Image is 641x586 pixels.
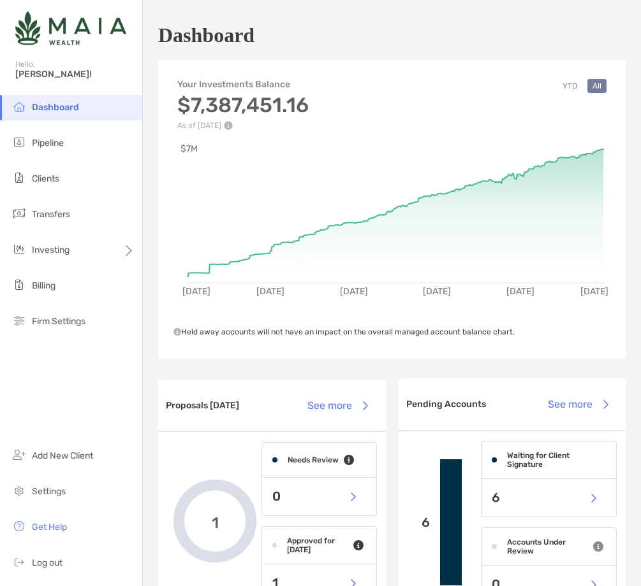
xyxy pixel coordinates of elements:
p: 6 [407,515,430,531]
span: [PERSON_NAME]! [15,69,135,80]
span: Billing [32,280,55,291]
h3: Pending Accounts [406,399,486,410]
text: $7M [181,143,198,154]
h4: Waiting for Client Signature [507,451,603,469]
h4: Approved for [DATE] [287,536,348,554]
p: 0 [272,489,281,504]
img: add_new_client icon [11,447,27,462]
h4: Your Investments Balance [177,79,309,90]
button: See more [538,390,618,418]
h4: Accounts Under Review [507,538,588,555]
img: transfers icon [11,206,27,221]
span: Add New Client [32,450,93,461]
span: Pipeline [32,138,64,148]
span: Clients [32,173,59,184]
span: Get Help [32,522,67,532]
span: Investing [32,245,70,255]
span: Dashboard [32,102,79,113]
img: billing icon [11,277,27,292]
span: Settings [32,486,66,497]
h3: Proposals [DATE] [166,400,239,411]
p: 6 [492,490,500,506]
img: firm-settings icon [11,313,27,328]
h4: Needs Review [288,455,339,464]
span: Log out [32,557,63,568]
img: pipeline icon [11,134,27,150]
img: get-help icon [11,518,27,534]
img: settings icon [11,483,27,498]
span: Held away accounts will not have an impact on the overall managed account balance chart. [173,327,515,336]
text: [DATE] [580,286,608,297]
span: 1 [212,512,219,531]
h3: $7,387,451.16 [177,93,309,117]
text: [DATE] [506,286,534,297]
text: [DATE] [340,286,368,297]
img: investing icon [11,241,27,257]
img: dashboard icon [11,99,27,114]
text: [DATE] [423,286,451,297]
p: As of [DATE] [177,121,309,130]
button: YTD [557,79,582,93]
span: Transfers [32,209,70,220]
img: clients icon [11,170,27,185]
h1: Dashboard [158,24,254,47]
img: Zoe Logo [15,5,126,51]
text: [DATE] [182,286,210,297]
img: logout icon [11,554,27,569]
span: Firm Settings [32,316,85,327]
button: See more [298,392,378,420]
img: Performance Info [224,121,233,130]
text: [DATE] [256,286,284,297]
button: All [587,79,607,93]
